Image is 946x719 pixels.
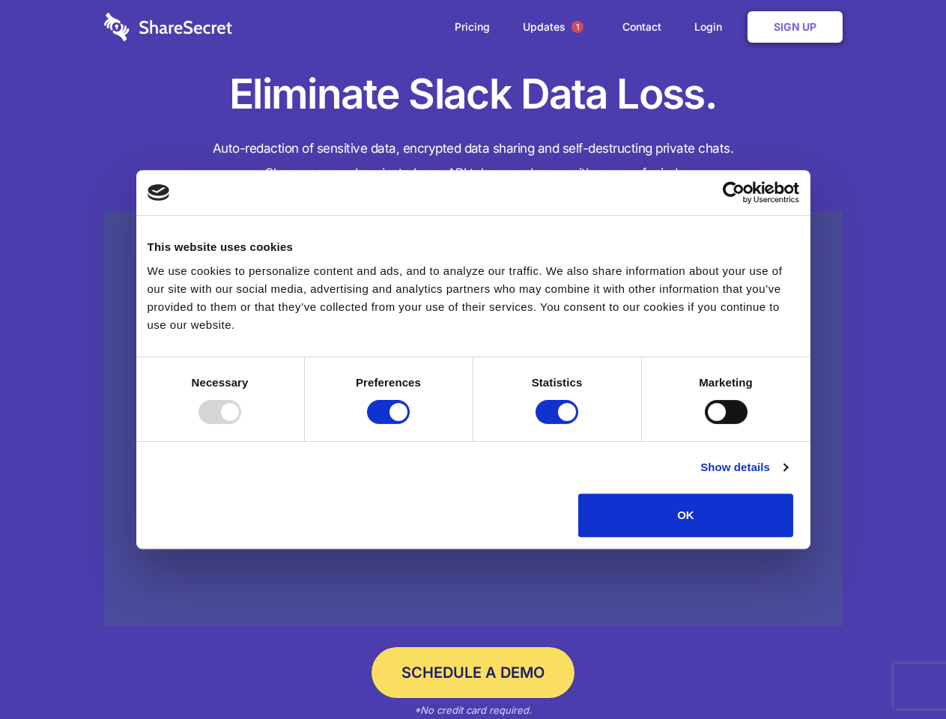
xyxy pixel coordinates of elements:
a: Login [679,4,745,50]
a: Pricing [440,4,505,50]
a: Schedule a Demo [372,647,574,698]
a: Usercentrics Cookiebot - opens in a new window [668,181,799,204]
img: logo-wordmark-white-trans-d4663122ce5f474addd5e946df7df03e33cb6a1c49d2221995e7729f52c070b2.svg [104,13,232,41]
em: *No credit card required. [414,704,532,716]
strong: Marketing [699,376,753,389]
a: Show details [700,458,787,476]
a: Contact [607,4,676,50]
button: OK [578,494,793,537]
h4: Auto-redaction of sensitive data, encrypted data sharing and self-destructing private chats. Shar... [104,136,843,186]
strong: Statistics [532,376,583,389]
span: 1 [571,21,583,33]
a: Sign Up [748,11,843,43]
img: logo [148,184,170,201]
strong: Preferences [356,376,421,389]
h1: Eliminate Slack Data Loss. [104,67,843,121]
div: This website uses cookies [148,238,799,256]
a: Wistia video thumbnail [104,211,843,627]
div: We use cookies to personalize content and ads, and to analyze our traffic. We also share informat... [148,262,799,334]
strong: Necessary [192,376,249,389]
